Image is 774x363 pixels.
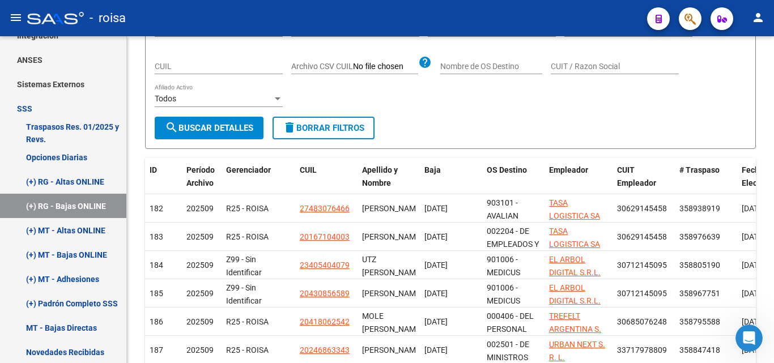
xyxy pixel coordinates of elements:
[18,276,27,285] button: Adjuntar un archivo
[283,121,296,134] mat-icon: delete
[186,204,214,213] span: 202509
[418,55,432,69] mat-icon: help
[7,5,29,26] button: go back
[617,345,667,355] span: 33717978809
[36,276,45,285] button: Selector de emoji
[679,289,720,298] span: 358967751
[186,345,214,355] span: 202509
[735,324,763,352] iframe: Intercom live chat
[617,317,667,326] span: 30685076248
[420,158,482,195] datatable-header-cell: Baja
[150,289,163,298] span: 185
[362,165,398,187] span: Apellido y Nombre
[226,317,269,326] span: R25 - ROISA
[679,345,720,355] span: 358847418
[150,204,163,213] span: 182
[482,158,545,195] datatable-header-cell: OS Destino
[751,11,765,24] mat-icon: person
[300,260,350,270] span: 23405404079
[424,230,478,244] div: [DATE]
[186,232,214,241] span: 202509
[186,317,214,326] span: 202509
[222,158,295,195] datatable-header-cell: Gerenciador
[165,121,178,134] mat-icon: search
[18,38,177,71] div: ud se refiere en la sección de Integración → Certificado de Discapacidad?
[226,204,269,213] span: R25 - ROISA
[742,260,765,270] span: [DATE]
[9,31,186,78] div: ud se refiere en la sección de Integración → Certificado de Discapacidad?
[72,276,81,285] button: Start recording
[291,62,353,71] span: Archivo CSV CUIL
[742,289,765,298] span: [DATE]
[549,165,588,174] span: Empleador
[226,255,262,277] span: Z99 - Sin Identificar
[165,123,253,133] span: Buscar Detalles
[145,158,182,195] datatable-header-cell: ID
[199,5,219,25] div: Cerrar
[150,165,157,174] span: ID
[226,345,269,355] span: R25 - ROISA
[273,117,375,139] button: Borrar Filtros
[362,255,423,277] span: UTZ [PERSON_NAME]
[362,311,423,334] span: MOLE [PERSON_NAME]
[150,317,163,326] span: 186
[18,229,88,236] div: Soporte • Hace 24m
[9,247,218,285] div: Lucia dice…
[55,14,150,25] p: Activo en los últimos 15m
[545,158,613,195] datatable-header-cell: Empleador
[424,315,478,328] div: [DATE]
[194,272,212,290] button: Enviar un mensaje…
[182,158,222,195] datatable-header-cell: Período Archivo
[173,87,218,112] div: Exacto
[9,191,186,227] div: En cuanto nos brinden informacion le comentamos por este medio..Soporte • Hace 24m
[18,127,177,183] div: Vemos que muchos se crearon el 02-06 por la noche, no queda registro en la plataforma del usuario...
[362,345,423,355] span: [PERSON_NAME]
[742,165,772,187] span: Fecha Eleccion
[182,93,209,105] div: Exacto
[9,121,218,191] div: Soporte dice…
[9,191,218,247] div: Soporte dice…
[155,94,176,103] span: Todos
[424,259,478,272] div: [DATE]
[226,283,262,305] span: Z99 - Sin Identificar
[186,260,214,270] span: 202509
[171,247,218,272] div: gracias
[362,232,423,241] span: [PERSON_NAME]
[679,260,720,270] span: 358805190
[617,232,667,241] span: 30629145458
[549,311,601,347] span: TREFELT ARGENTINA S. A.
[186,289,214,298] span: 202509
[18,198,177,220] div: En cuanto nos brinden informacion le comentamos por este medio..
[487,198,539,272] span: 903101 - AVALIAN SALUD Y BIENESTAR COOPERATIVA LIMITADA
[549,283,601,305] span: EL ARBOL DIGITAL S.R.L.
[549,255,601,277] span: EL ARBOL DIGITAL S.R.L.
[9,87,218,121] div: Lucia dice…
[300,204,350,213] span: 27483076466
[549,198,600,220] span: TASA LOGISTICA SA
[742,204,765,213] span: [DATE]
[613,158,675,195] datatable-header-cell: CUIT Empleador
[9,121,186,190] div: Vemos que muchos se crearon el 02-06 por la noche, no queda registro en la plataforma del usuario...
[424,287,478,300] div: [DATE]
[549,227,600,249] span: TASA LOGISTICA SA
[177,5,199,26] button: Inicio
[300,289,350,298] span: 20430856589
[300,232,350,241] span: 20167104003
[300,165,317,174] span: CUIL
[362,204,423,213] span: [PERSON_NAME]
[55,6,90,14] h1: Soporte
[358,158,420,195] datatable-header-cell: Apellido y Nombre
[90,6,126,31] span: - roisa
[9,11,23,24] mat-icon: menu
[487,165,527,174] span: OS Destino
[226,232,269,241] span: R25 - ROISA
[54,276,63,285] button: Selector de gif
[549,340,605,362] span: URBAN NEXT S. R. L.
[150,345,163,355] span: 187
[617,165,656,187] span: CUIT Empleador
[617,289,667,298] span: 30712145095
[10,253,217,272] textarea: Escribe un mensaje...
[9,31,218,87] div: Soporte dice…
[150,260,163,270] span: 184
[679,165,720,174] span: # Traspaso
